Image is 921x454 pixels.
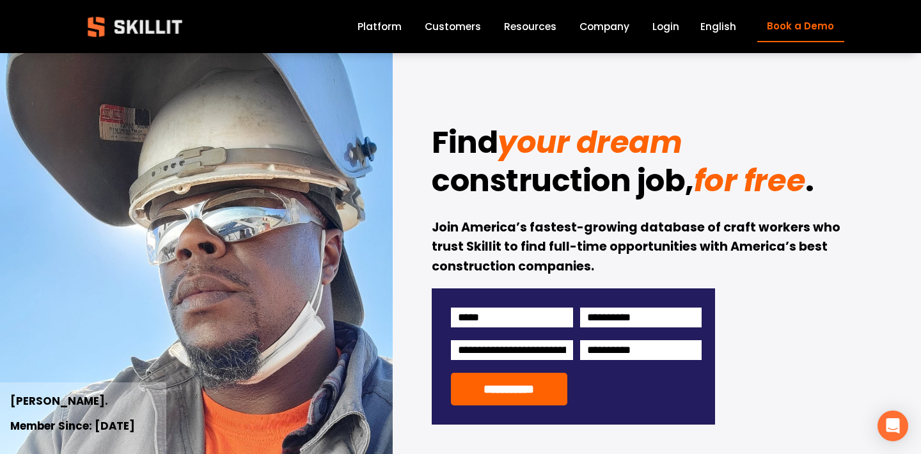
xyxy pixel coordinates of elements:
[694,159,805,202] em: for free
[757,11,844,42] a: Book a Demo
[652,18,679,35] a: Login
[432,121,498,164] strong: Find
[358,18,402,35] a: Platform
[10,393,108,409] strong: [PERSON_NAME].
[432,159,694,202] strong: construction job,
[579,18,629,35] a: Company
[504,19,556,34] span: Resources
[878,411,908,441] div: Open Intercom Messenger
[504,18,556,35] a: folder dropdown
[498,121,682,164] em: your dream
[77,8,193,46] img: Skillit
[805,159,814,202] strong: .
[432,219,843,275] strong: Join America’s fastest-growing database of craft workers who trust Skillit to find full-time oppo...
[700,19,736,34] span: English
[700,18,736,35] div: language picker
[425,18,481,35] a: Customers
[10,418,135,434] strong: Member Since: [DATE]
